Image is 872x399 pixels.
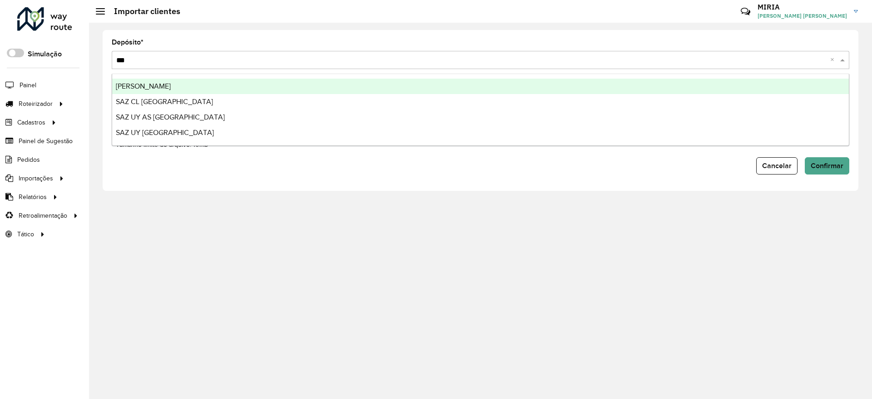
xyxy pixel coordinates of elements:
span: SAZ UY [GEOGRAPHIC_DATA] [116,129,214,136]
span: SAZ CL [GEOGRAPHIC_DATA] [116,98,213,105]
span: Retroalimentação [19,211,67,220]
span: Cancelar [762,162,792,170]
span: [PERSON_NAME] [PERSON_NAME] [758,12,847,20]
label: Depósito [112,37,144,48]
span: Clear all [830,55,838,65]
span: Roteirizador [19,99,53,109]
span: Importações [19,174,53,183]
label: Simulação [28,49,62,60]
ng-dropdown-panel: Options list [112,74,849,146]
span: Painel de Sugestão [19,136,73,146]
span: Cadastros [17,118,45,127]
span: Pedidos [17,155,40,165]
span: Confirmar [811,162,843,170]
span: Painel [20,80,36,90]
a: Contato Rápido [736,2,755,21]
h2: Importar clientes [105,6,180,16]
span: SAZ UY AS [GEOGRAPHIC_DATA] [116,113,225,121]
button: Confirmar [805,157,849,175]
span: Tático [17,229,34,239]
span: [PERSON_NAME] [116,82,171,90]
h3: MIRIA [758,3,847,11]
span: Relatórios [19,192,47,202]
button: Cancelar [756,157,798,175]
